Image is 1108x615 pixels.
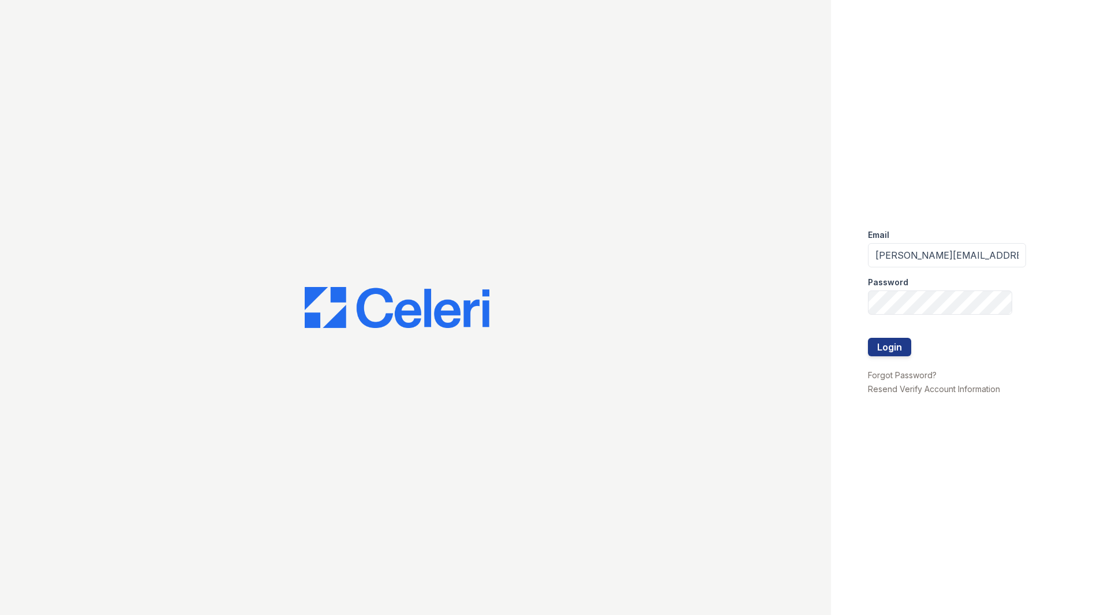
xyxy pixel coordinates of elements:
label: Email [868,229,889,241]
label: Password [868,277,908,288]
a: Forgot Password? [868,370,937,380]
a: Resend Verify Account Information [868,384,1000,394]
button: Login [868,338,911,356]
img: CE_Logo_Blue-a8612792a0a2168367f1c8372b55b34899dd931a85d93a1a3d3e32e68fde9ad4.png [305,287,489,329]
